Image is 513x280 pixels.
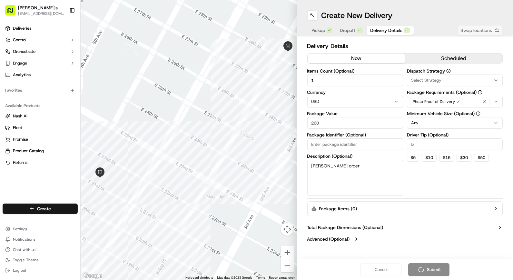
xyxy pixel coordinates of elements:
button: Promise [3,134,78,145]
button: $30 [457,154,471,162]
label: Minimum Vehicle Size (Optional) [407,111,503,116]
img: 1736555255976-a54dd68f-1ca7-489b-9aae-adbdc363a1c4 [6,62,18,73]
label: Package Value [307,111,403,116]
span: Pickup [312,27,325,34]
img: 1736555255976-a54dd68f-1ca7-489b-9aae-adbdc363a1c4 [13,100,18,105]
h2: Delivery Details [307,42,503,51]
button: Create [3,204,78,214]
span: Pylon [64,160,78,165]
button: Dispatch Strategy [446,69,451,73]
a: Deliveries [3,23,78,34]
label: Dispatch Strategy [407,69,503,73]
label: Advanced (Optional) [307,236,350,242]
button: Minimum Vehicle Size (Optional) [476,111,480,116]
div: Available Products [3,101,78,111]
img: 5e9a9d7314ff4150bce227a61376b483.jpg [14,62,25,73]
a: 💻API Documentation [52,142,106,153]
button: now [308,54,405,63]
span: Create [37,205,51,212]
button: Engage [3,58,78,68]
button: Orchestrate [3,46,78,57]
input: Enter package identifier [307,138,403,150]
button: Select Strategy [407,75,503,86]
a: Powered byPylon [45,160,78,165]
span: Analytics [13,72,31,78]
img: Liam S. [6,111,17,122]
input: Enter number of items [307,75,403,86]
button: Advanced (Optional) [307,236,503,242]
span: Promise [13,136,28,142]
span: API Documentation [61,144,104,151]
button: Nash AI [3,111,78,121]
span: • [54,100,56,105]
button: [EMAIL_ADDRESS][DOMAIN_NAME] [18,11,64,16]
div: 💻 [54,145,60,150]
button: $15 [439,154,454,162]
span: Photo Proof of Delivery [413,99,455,104]
span: [DATE] [57,100,70,105]
textarea: [PERSON_NAME] order [307,160,403,196]
button: Notifications [3,235,78,244]
img: Google [82,272,104,280]
button: Control [3,35,78,45]
button: Start new chat [110,64,117,71]
label: Package Identifier (Optional) [307,133,403,137]
button: $5 [407,154,419,162]
span: Nash AI [13,113,27,119]
a: 📗Knowledge Base [4,142,52,153]
span: [PERSON_NAME] [20,117,52,123]
button: Product Catalog [3,146,78,156]
span: Fleet [13,125,22,131]
a: Product Catalog [5,148,75,154]
button: Settings [3,225,78,234]
div: Start new chat [29,62,106,68]
span: Select Strategy [411,77,441,83]
button: $10 [422,154,437,162]
button: Package Items (0) [307,201,503,216]
button: scheduled [405,54,502,63]
p: Welcome 👋 [6,26,117,36]
h1: Create New Delivery [321,10,393,21]
button: Zoom out [281,259,294,272]
span: [DATE] [57,117,70,123]
button: Chat with us! [3,245,78,254]
span: Toggle Theme [13,257,39,263]
a: Terms (opens in new tab) [256,276,265,279]
input: Enter package value [307,117,403,129]
input: Enter driver tip amount [407,138,503,150]
button: Log out [3,266,78,275]
span: • [54,117,56,123]
a: Analytics [3,70,78,80]
button: Zoom in [281,246,294,259]
span: Engage [13,60,27,66]
button: Toggle Theme [3,255,78,265]
button: $50 [474,154,489,162]
button: [PERSON_NAME]'s [18,5,58,11]
button: Package Requirements (Optional) [478,90,482,95]
span: Notifications [13,237,35,242]
span: Delivery Details [370,27,403,34]
a: Nash AI [5,113,75,119]
div: Favorites [3,85,78,95]
div: 📗 [6,145,12,150]
label: Package Requirements (Optional) [407,90,503,95]
input: Got a question? Start typing here... [17,42,116,48]
button: [PERSON_NAME]'s[EMAIL_ADDRESS][DOMAIN_NAME] [3,3,67,18]
img: Nash [6,6,19,19]
span: Dropoff [340,27,356,34]
div: Past conversations [6,84,43,89]
span: Orchestrate [13,49,35,55]
button: Returns [3,157,78,168]
img: Angelique Valdez [6,94,17,104]
button: See all [100,83,117,90]
label: Package Items ( 0 ) [319,205,357,212]
span: Knowledge Base [13,144,49,151]
label: Total Package Dimensions (Optional) [307,224,383,231]
span: Settings [13,226,27,232]
label: Items Count (Optional) [307,69,403,73]
label: Description (Optional) [307,154,403,158]
a: Returns [5,160,75,165]
button: Fleet [3,123,78,133]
